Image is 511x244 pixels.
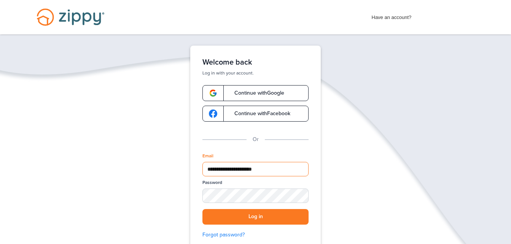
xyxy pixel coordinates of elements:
a: google-logoContinue withFacebook [202,106,309,122]
span: Continue with Facebook [227,111,290,116]
img: google-logo [209,89,217,97]
img: google-logo [209,109,217,118]
p: Log in with your account. [202,70,309,76]
a: Forgot password? [202,231,309,239]
span: Continue with Google [227,90,284,96]
input: Password [202,189,309,203]
button: Log in [202,209,309,225]
p: Or [253,135,259,144]
label: Password [202,179,222,186]
label: Email [202,153,213,159]
h1: Welcome back [202,58,309,67]
a: google-logoContinue withGoogle [202,85,309,101]
input: Email [202,162,309,176]
span: Have an account? [372,10,412,22]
